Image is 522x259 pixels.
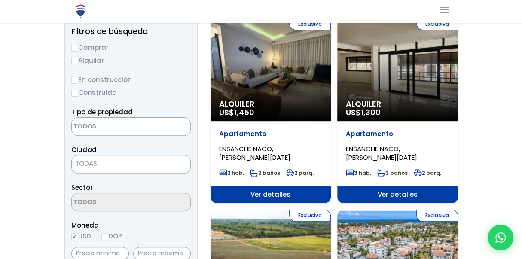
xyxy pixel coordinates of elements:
p: Apartamento [219,130,323,138]
span: Exclusiva [289,18,331,30]
span: Alquiler [346,100,449,108]
span: Exclusiva [289,210,331,222]
a: Exclusiva Alquiler US$1,450 Apartamento ENSANCHE NACO, [PERSON_NAME][DATE] 2 hab. 2 baños 2 parq.... [211,18,331,203]
input: En construcción [71,77,78,84]
span: US$ [346,107,381,118]
input: USD [71,233,78,240]
label: USD [71,231,91,241]
span: 2 parq. [414,169,441,177]
span: Ver detalles [211,186,331,203]
a: mobile menu [437,3,452,18]
span: Ciudad [71,145,97,154]
span: 1,300 [361,107,381,118]
span: 1,450 [234,107,254,118]
span: Sector [71,183,93,192]
p: Apartamento [346,130,449,138]
span: 3 baños [377,169,408,177]
span: 2 hab. [219,169,244,177]
label: Comprar [71,42,191,53]
span: Ver detalles [337,186,458,203]
span: ENSANCHE NACO, [PERSON_NAME][DATE] [219,144,290,162]
span: US$ [219,107,254,118]
span: Tipo de propiedad [71,107,133,116]
span: TODAS [72,158,190,170]
label: Alquilar [71,55,191,66]
textarea: Search [72,193,155,212]
span: Alquiler [219,100,323,108]
img: Logo de REMAX [73,3,88,18]
span: 2 parq. [286,169,314,177]
input: Construida [71,90,78,97]
label: DOP [101,231,122,241]
h2: Filtros de búsqueda [71,27,191,36]
label: En construcción [71,74,191,85]
a: Exclusiva Alquiler US$1,300 Apartamento ENSANCHE NACO, [PERSON_NAME][DATE] 3 hab. 3 baños 2 parq.... [337,18,458,203]
span: Moneda [71,220,191,231]
span: Exclusiva [416,18,458,30]
textarea: Search [72,118,155,136]
span: TODAS [75,159,97,168]
span: TODAS [71,155,191,174]
input: Alquilar [71,58,78,64]
span: ENSANCHE NACO, [PERSON_NAME][DATE] [346,144,417,162]
span: 2 baños [250,169,280,177]
span: Exclusiva [416,210,458,222]
input: Comprar [71,45,78,52]
input: DOP [101,233,108,240]
label: Construida [71,87,191,98]
span: 3 hab. [346,169,371,177]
